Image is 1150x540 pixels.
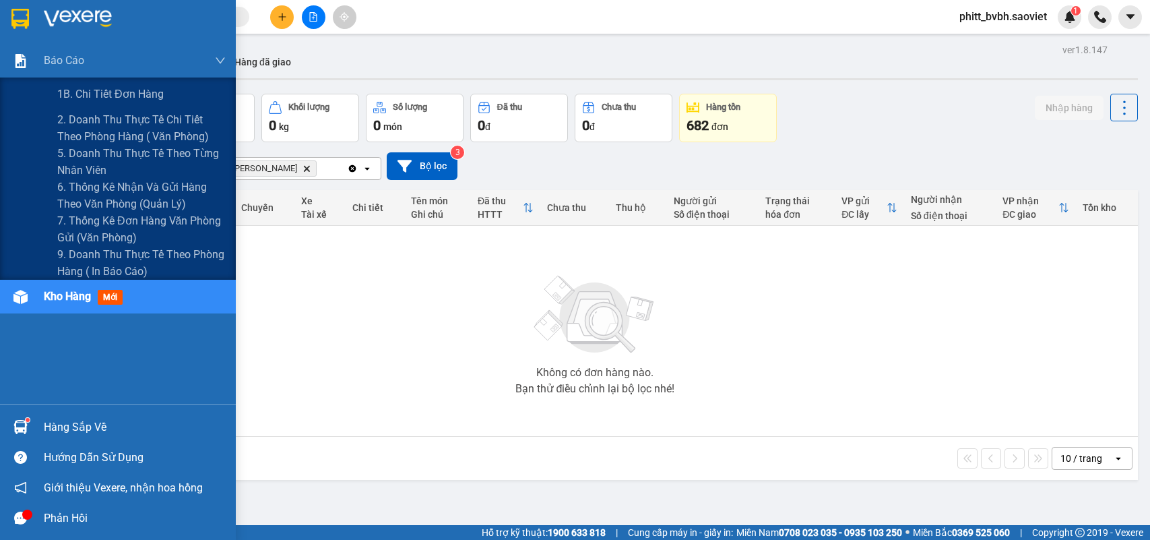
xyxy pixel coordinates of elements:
[57,111,226,145] span: 2. Doanh thu thực tế chi tiết theo phòng hàng ( văn phòng)
[270,5,294,29] button: plus
[1071,6,1081,16] sup: 1
[913,525,1010,540] span: Miền Bắc
[451,146,464,159] sup: 3
[98,290,123,305] span: mới
[949,8,1058,25] span: phitt_bvbh.saoviet
[1075,528,1085,537] span: copyright
[309,12,318,22] span: file-add
[1035,96,1104,120] button: Nhập hàng
[220,163,297,174] span: VP Bảo Hà
[1064,11,1076,23] img: icon-new-feature
[779,527,902,538] strong: 0708 023 035 - 0935 103 250
[362,163,373,174] svg: open
[736,525,902,540] span: Miền Nam
[278,12,287,22] span: plus
[996,190,1075,226] th: Toggle SortBy
[366,94,464,142] button: Số lượng0món
[13,420,28,434] img: warehouse-icon
[44,448,226,468] div: Hướng dẫn sử dụng
[765,196,828,206] div: Trạng thái
[302,164,311,173] svg: Delete
[319,162,321,175] input: Selected VP Bảo Hà.
[393,102,427,112] div: Số lượng
[485,121,490,132] span: đ
[383,121,402,132] span: món
[1073,6,1078,16] span: 1
[44,508,226,529] div: Phản hồi
[57,212,226,246] span: 7. Thống kê đơn hàng văn phòng gửi (văn phòng)
[1062,42,1108,57] div: ver 1.8.147
[411,196,464,206] div: Tên món
[1020,525,1022,540] span: |
[911,210,990,221] div: Số điện thoại
[279,121,289,132] span: kg
[224,46,302,78] button: Hàng đã giao
[589,121,595,132] span: đ
[411,209,464,220] div: Ghi chú
[841,209,887,220] div: ĐC lấy
[1002,209,1058,220] div: ĐC giao
[14,481,27,494] span: notification
[616,202,660,213] div: Thu hộ
[478,209,523,220] div: HTTT
[1124,11,1137,23] span: caret-down
[528,268,662,362] img: svg+xml;base64,PHN2ZyBjbGFzcz0ibGlzdC1wbHVnX19zdmciIHhtbG5zPSJodHRwOi8vd3d3LnczLm9yZy8yMDAwL3N2Zy...
[905,530,909,535] span: ⚪️
[1113,453,1124,464] svg: open
[1094,11,1106,23] img: phone-icon
[470,94,568,142] button: Đã thu0đ
[302,5,325,29] button: file-add
[215,55,226,66] span: down
[44,290,91,303] span: Kho hàng
[674,196,753,206] div: Người gửi
[14,451,27,464] span: question-circle
[835,190,904,226] th: Toggle SortBy
[288,102,329,112] div: Khối lượng
[711,121,728,132] span: đơn
[547,202,603,213] div: Chưa thu
[706,102,740,112] div: Hàng tồn
[214,160,317,177] span: VP Bảo Hà, close by backspace
[674,209,753,220] div: Số điện thoại
[602,102,636,112] div: Chưa thu
[515,384,674,394] div: Bạn thử điều chỉnh lại bộ lọc nhé!
[352,202,397,213] div: Chi tiết
[26,418,30,422] sup: 1
[548,527,606,538] strong: 1900 633 818
[347,163,358,174] svg: Clear all
[575,94,672,142] button: Chưa thu0đ
[628,525,733,540] span: Cung cấp máy in - giấy in:
[1083,202,1131,213] div: Tồn kho
[686,117,709,133] span: 682
[911,194,990,205] div: Người nhận
[269,117,276,133] span: 0
[57,179,226,212] span: 6. Thống kê nhận và gửi hàng theo văn phòng (quản lý)
[497,102,522,112] div: Đã thu
[536,367,653,378] div: Không có đơn hàng nào.
[387,152,457,180] button: Bộ lọc
[241,202,288,213] div: Chuyến
[373,117,381,133] span: 0
[11,9,29,29] img: logo-vxr
[14,512,27,524] span: message
[44,417,226,438] div: Hàng sắp về
[340,12,349,22] span: aim
[57,86,164,102] span: 1B. Chi tiết đơn hàng
[333,5,356,29] button: aim
[1002,196,1058,206] div: VP nhận
[261,94,359,142] button: Khối lượng0kg
[1060,452,1102,465] div: 10 / trang
[1118,5,1142,29] button: caret-down
[471,190,540,226] th: Toggle SortBy
[57,145,226,179] span: 5. Doanh thu thực tế theo từng nhân viên
[482,525,606,540] span: Hỗ trợ kỹ thuật:
[765,209,828,220] div: hóa đơn
[13,290,28,304] img: warehouse-icon
[478,196,523,206] div: Đã thu
[57,246,226,280] span: 9. Doanh thu thực tế theo phòng hàng ( in báo cáo)
[301,196,339,206] div: Xe
[952,527,1010,538] strong: 0369 525 060
[44,479,203,496] span: Giới thiệu Vexere, nhận hoa hồng
[478,117,485,133] span: 0
[679,94,777,142] button: Hàng tồn682đơn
